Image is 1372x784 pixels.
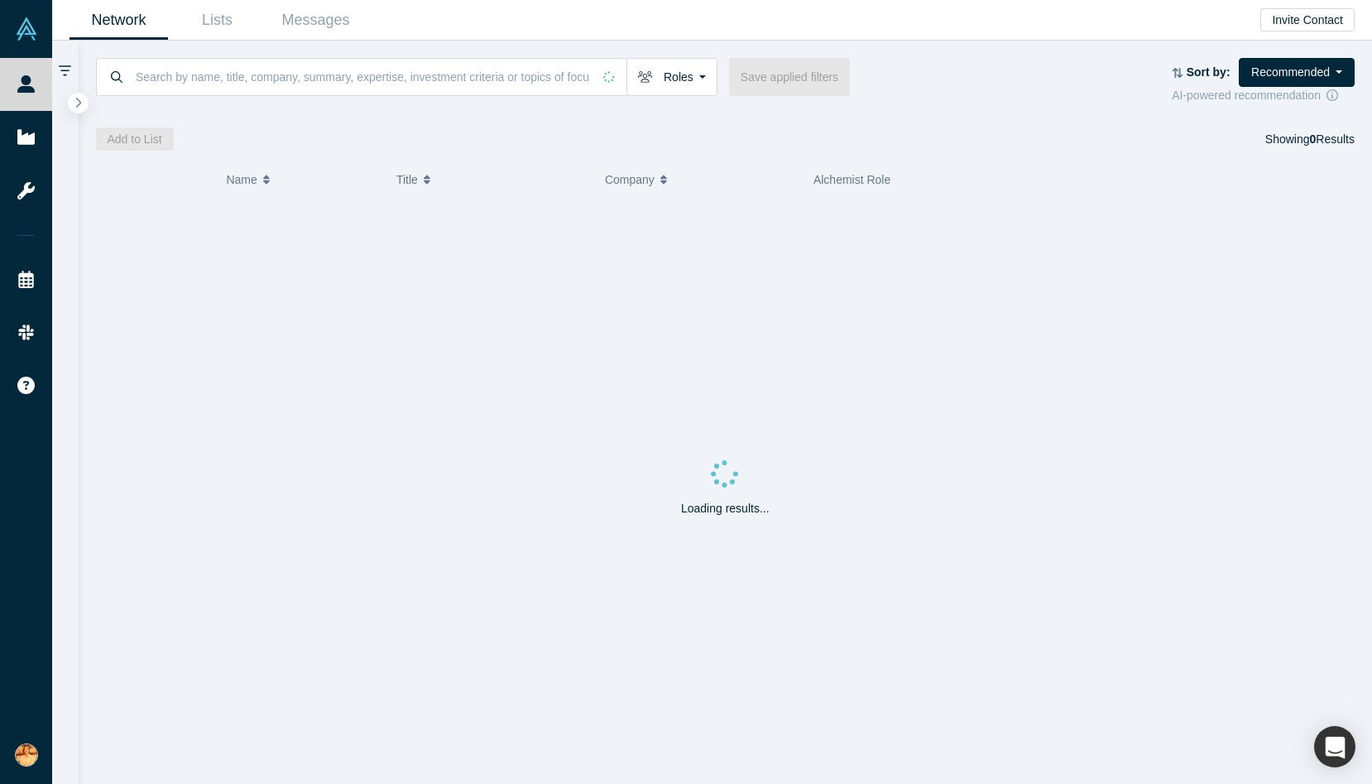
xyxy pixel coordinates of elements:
img: Sumina Koiso's Account [15,743,38,767]
button: Name [226,162,379,197]
p: Loading results... [681,500,770,517]
button: Recommended [1239,58,1355,87]
div: Showing [1265,127,1355,151]
a: Lists [168,1,266,40]
strong: 0 [1310,132,1317,146]
button: Invite Contact [1260,8,1355,31]
button: Company [605,162,796,197]
button: Roles [626,58,717,96]
span: Company [605,162,655,197]
div: AI-powered recommendation [1172,87,1355,104]
button: Add to List [96,127,174,151]
strong: Sort by: [1187,65,1230,79]
span: Title [396,162,418,197]
span: Name [226,162,257,197]
span: Results [1310,132,1355,146]
a: Network [70,1,168,40]
button: Title [396,162,588,197]
span: Alchemist Role [813,173,890,186]
input: Search by name, title, company, summary, expertise, investment criteria or topics of focus [134,57,592,96]
button: Save applied filters [729,58,850,96]
a: Messages [266,1,365,40]
img: Alchemist Vault Logo [15,17,38,41]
